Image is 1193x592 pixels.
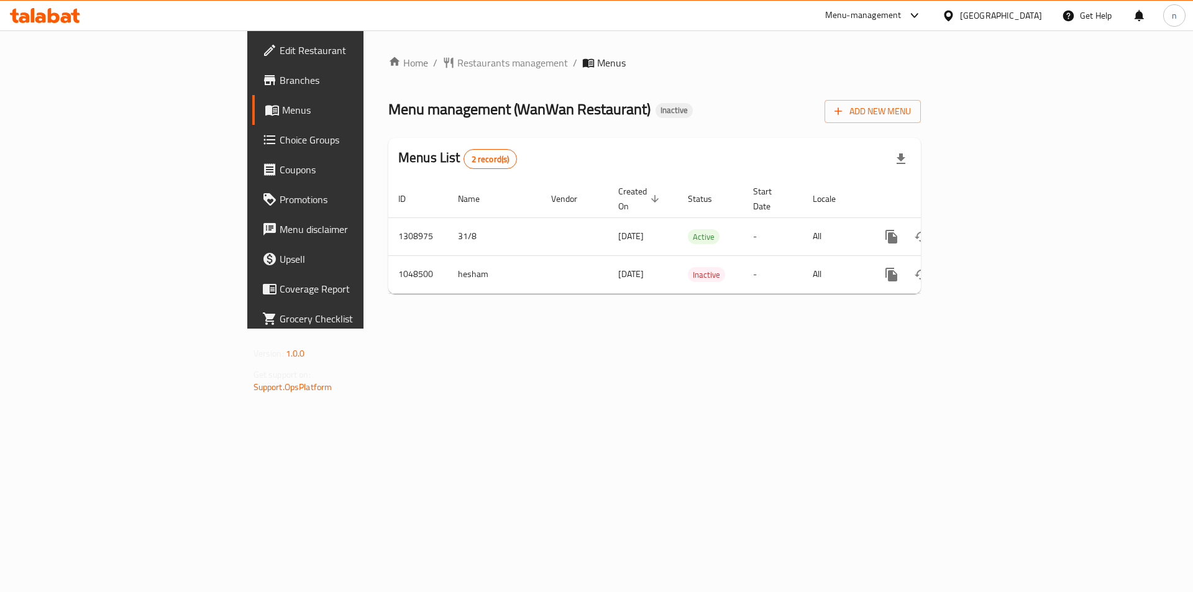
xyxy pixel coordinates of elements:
span: Promotions [280,192,437,207]
span: 2 record(s) [464,153,517,165]
a: Grocery Checklist [252,304,447,334]
div: [GEOGRAPHIC_DATA] [960,9,1042,22]
span: Choice Groups [280,132,437,147]
span: Start Date [753,184,788,214]
a: Edit Restaurant [252,35,447,65]
span: Upsell [280,252,437,266]
span: Menus [282,102,437,117]
h2: Menus List [398,148,517,169]
a: Promotions [252,184,447,214]
table: enhanced table [388,180,1006,294]
nav: breadcrumb [388,55,921,70]
span: Status [688,191,728,206]
button: more [877,260,907,289]
span: Restaurants management [457,55,568,70]
td: All [803,255,867,293]
td: hesham [448,255,541,293]
div: Inactive [656,103,693,118]
a: Coverage Report [252,274,447,304]
button: Add New Menu [825,100,921,123]
a: Choice Groups [252,125,447,155]
span: Menus [597,55,626,70]
span: Coverage Report [280,281,437,296]
a: Menus [252,95,447,125]
a: Support.OpsPlatform [254,379,332,395]
span: Menu disclaimer [280,222,437,237]
span: Version: [254,345,284,362]
span: ID [398,191,422,206]
td: - [743,217,803,255]
td: - [743,255,803,293]
span: Menu management ( WanWan Restaurant ) [388,95,651,123]
span: Add New Menu [834,104,911,119]
span: Grocery Checklist [280,311,437,326]
div: Export file [886,144,916,174]
li: / [573,55,577,70]
th: Actions [867,180,1006,218]
a: Branches [252,65,447,95]
span: Coupons [280,162,437,177]
a: Menu disclaimer [252,214,447,244]
span: Get support on: [254,367,311,383]
span: Locale [813,191,852,206]
span: Vendor [551,191,593,206]
div: Active [688,229,720,244]
div: Total records count [464,149,518,169]
span: Branches [280,73,437,88]
span: 1.0.0 [286,345,305,362]
button: Change Status [907,222,936,252]
span: Edit Restaurant [280,43,437,58]
span: Name [458,191,496,206]
span: Created On [618,184,663,214]
button: more [877,222,907,252]
td: All [803,217,867,255]
div: Menu-management [825,8,902,23]
div: Inactive [688,267,725,282]
span: Inactive [688,268,725,282]
button: Change Status [907,260,936,289]
span: Inactive [656,105,693,116]
span: n [1172,9,1177,22]
span: Active [688,230,720,244]
span: [DATE] [618,266,644,282]
td: 31/8 [448,217,541,255]
a: Coupons [252,155,447,184]
a: Restaurants management [442,55,568,70]
span: [DATE] [618,228,644,244]
a: Upsell [252,244,447,274]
